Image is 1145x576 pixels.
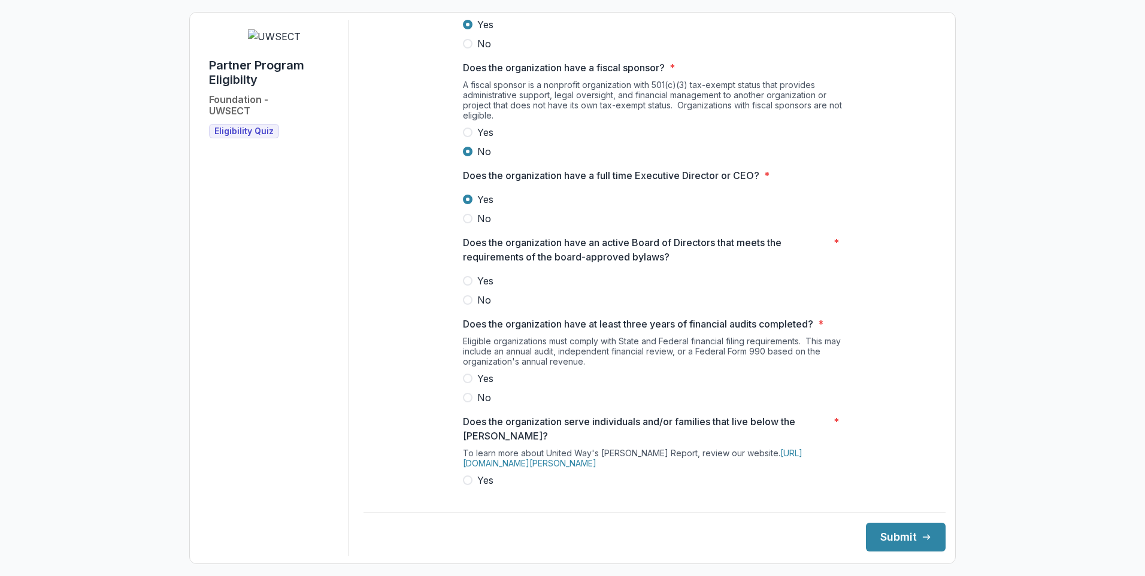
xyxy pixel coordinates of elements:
[477,293,491,307] span: No
[214,126,274,137] span: Eligibility Quiz
[477,17,493,32] span: Yes
[463,414,829,443] p: Does the organization serve individuals and/or families that live below the [PERSON_NAME]?
[477,473,493,487] span: Yes
[463,80,846,125] div: A fiscal sponsor is a nonprofit organization with 501(c)(3) tax-exempt status that provides admin...
[866,523,946,551] button: Submit
[477,125,493,140] span: Yes
[477,371,493,386] span: Yes
[463,60,665,75] p: Does the organization have a fiscal sponsor?
[463,168,759,183] p: Does the organization have a full time Executive Director or CEO?
[248,29,301,44] img: UWSECT
[477,192,493,207] span: Yes
[477,37,491,51] span: No
[463,336,846,371] div: Eligible organizations must comply with State and Federal financial filing requirements. This may...
[477,390,491,405] span: No
[463,448,802,468] a: [URL][DOMAIN_NAME][PERSON_NAME]
[209,94,268,117] h2: Foundation - UWSECT
[477,211,491,226] span: No
[463,235,829,264] p: Does the organization have an active Board of Directors that meets the requirements of the board-...
[477,274,493,288] span: Yes
[209,58,339,87] h1: Partner Program Eligibilty
[463,448,846,473] div: To learn more about United Way's [PERSON_NAME] Report, review our website.
[463,317,813,331] p: Does the organization have at least three years of financial audits completed?
[477,144,491,159] span: No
